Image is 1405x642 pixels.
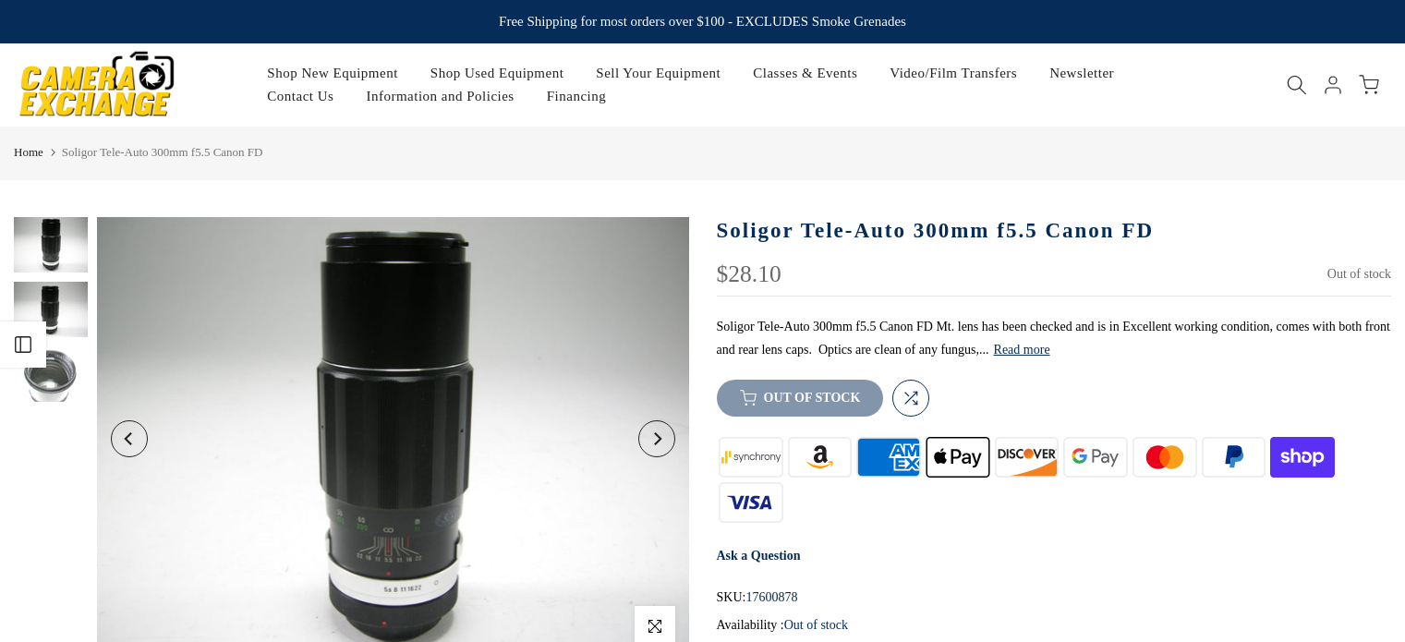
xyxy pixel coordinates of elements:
[111,420,148,457] button: Previous
[638,420,675,457] button: Next
[1034,62,1131,85] a: Newsletter
[1327,267,1391,281] span: Out of stock
[1268,435,1338,480] img: shopify pay
[717,586,1392,609] div: SKU:
[14,282,88,337] img: Soligor Tele-Auto 300mm f5.5 Canon FD Lenses Small Format - Canon FD Mount lenses Soligor 17600878
[923,435,992,480] img: apple pay
[854,435,924,480] img: american express
[717,315,1392,361] p: Soligor Tele-Auto 300mm f5.5 Canon FD Mt. lens has been checked and is in Excellent working condi...
[717,613,1392,636] div: Availability :
[717,549,801,563] a: Ask a Question
[1130,435,1199,480] img: master
[737,62,874,85] a: Classes & Events
[994,342,1050,358] button: Read more
[14,217,88,273] img: Soligor Tele-Auto 300mm f5.5 Canon FD Lenses Small Format - Canon FD Mount lenses Soligor 17600878
[580,62,737,85] a: Sell Your Equipment
[874,62,1034,85] a: Video/Film Transfers
[745,586,797,609] span: 17600878
[414,62,580,85] a: Shop Used Equipment
[717,435,786,480] img: synchrony
[530,85,623,108] a: Financing
[350,85,530,108] a: Information and Policies
[785,435,854,480] img: amazon payments
[499,14,906,29] strong: Free Shipping for most orders over $100 - EXCLUDES Smoke Grenades
[717,262,781,286] div: $28.10
[251,85,350,108] a: Contact Us
[62,145,263,159] span: Soligor Tele-Auto 300mm f5.5 Canon FD
[251,62,415,85] a: Shop New Equipment
[1061,435,1131,480] img: google pay
[717,217,1392,244] h1: Soligor Tele-Auto 300mm f5.5 Canon FD
[992,435,1061,480] img: discover
[14,143,43,162] a: Home
[14,346,88,402] img: Soligor Tele-Auto 300mm f5.5 Canon FD Lenses Small Format - Canon FD Mount lenses Soligor 17600878
[1199,435,1268,480] img: paypal
[717,480,786,526] img: visa
[784,618,848,632] span: Out of stock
